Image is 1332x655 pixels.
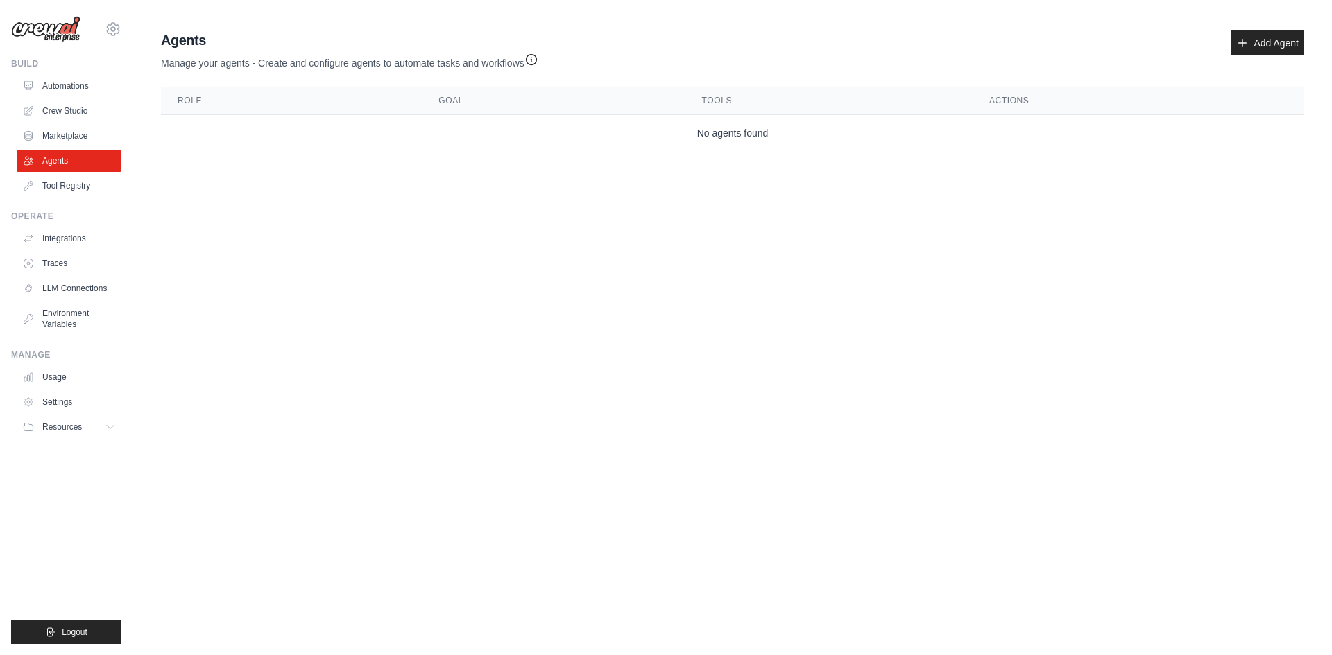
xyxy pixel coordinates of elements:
[17,391,121,413] a: Settings
[161,30,538,50] h2: Agents
[161,50,538,70] p: Manage your agents - Create and configure agents to automate tasks and workflows
[11,620,121,644] button: Logout
[17,416,121,438] button: Resources
[11,16,80,42] img: Logo
[62,627,87,638] span: Logout
[11,58,121,69] div: Build
[685,87,973,115] th: Tools
[17,175,121,197] a: Tool Registry
[161,87,422,115] th: Role
[17,277,121,299] a: LLM Connections
[17,75,121,97] a: Automations
[17,366,121,388] a: Usage
[973,87,1304,115] th: Actions
[17,302,121,335] a: Environment Variables
[161,115,1304,152] td: No agents found
[17,100,121,122] a: Crew Studio
[1231,30,1304,55] a: Add Agent
[17,125,121,147] a: Marketplace
[422,87,685,115] th: Goal
[17,252,121,274] a: Traces
[42,421,82,433] span: Resources
[17,227,121,250] a: Integrations
[11,211,121,222] div: Operate
[17,150,121,172] a: Agents
[11,349,121,360] div: Manage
